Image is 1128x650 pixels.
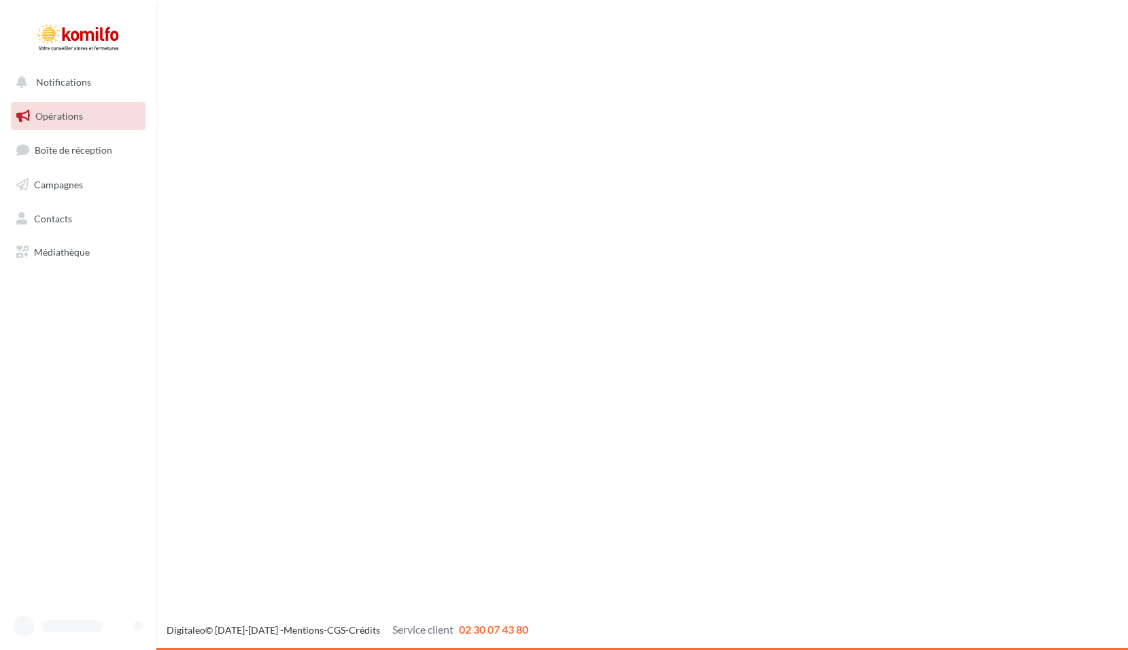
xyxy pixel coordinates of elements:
[34,212,72,224] span: Contacts
[8,238,148,267] a: Médiathèque
[349,624,380,636] a: Crédits
[34,246,90,258] span: Médiathèque
[167,624,205,636] a: Digitaleo
[392,623,454,636] span: Service client
[8,135,148,165] a: Boîte de réception
[34,179,83,190] span: Campagnes
[459,623,528,636] span: 02 30 07 43 80
[8,102,148,131] a: Opérations
[327,624,345,636] a: CGS
[36,76,91,88] span: Notifications
[8,171,148,199] a: Campagnes
[8,68,143,97] button: Notifications
[35,144,112,156] span: Boîte de réception
[8,205,148,233] a: Contacts
[167,624,528,636] span: © [DATE]-[DATE] - - -
[284,624,324,636] a: Mentions
[35,110,83,122] span: Opérations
